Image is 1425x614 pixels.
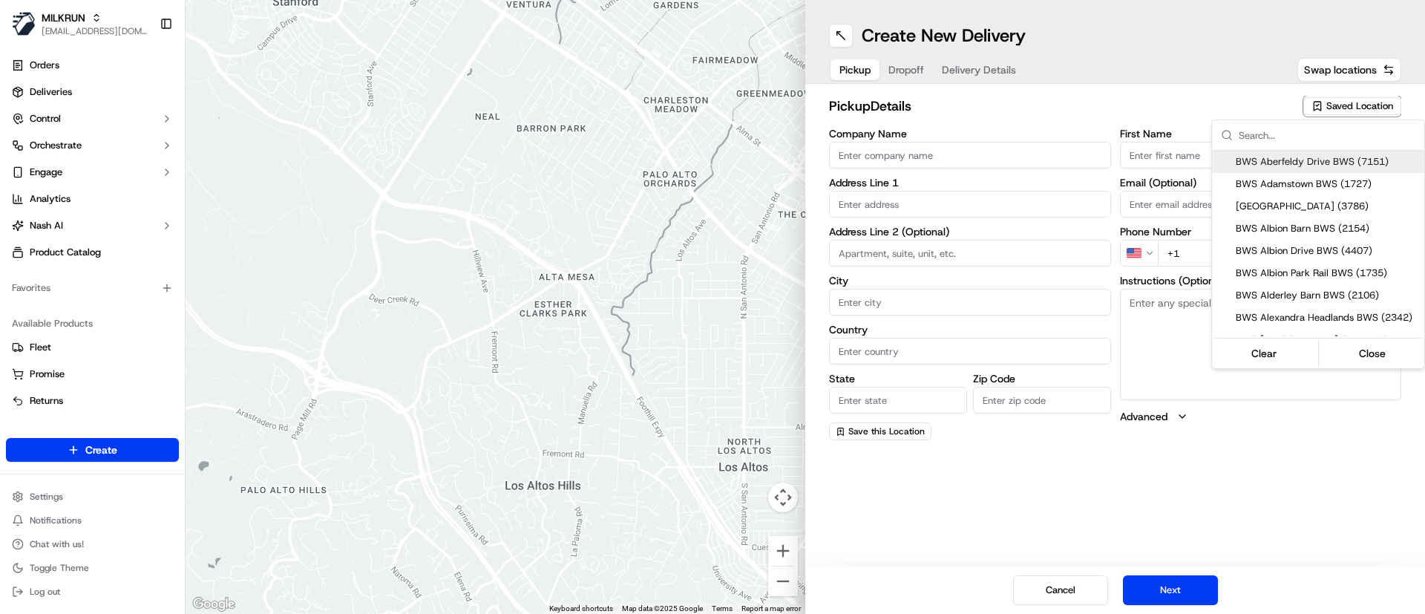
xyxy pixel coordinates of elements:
[1236,222,1418,235] span: BWS Albion Barn BWS (2154)
[1236,200,1418,213] span: [GEOGRAPHIC_DATA] (3786)
[1236,177,1418,191] span: BWS Adamstown BWS (1727)
[1236,311,1418,324] span: BWS Alexandra Headlands BWS (2342)
[1213,343,1315,364] button: Clear
[1322,343,1424,364] button: Close
[1212,151,1424,368] div: Suggestions
[1239,120,1415,150] input: Search...
[1236,333,1418,360] span: BWS [PERSON_NAME] Cove BWS (4102)
[1236,267,1418,280] span: BWS Albion Park Rail BWS (1735)
[1236,244,1418,258] span: BWS Albion Drive BWS (4407)
[1236,289,1418,302] span: BWS Alderley Barn BWS (2106)
[1236,155,1418,169] span: BWS Aberfeldy Drive BWS (7151)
